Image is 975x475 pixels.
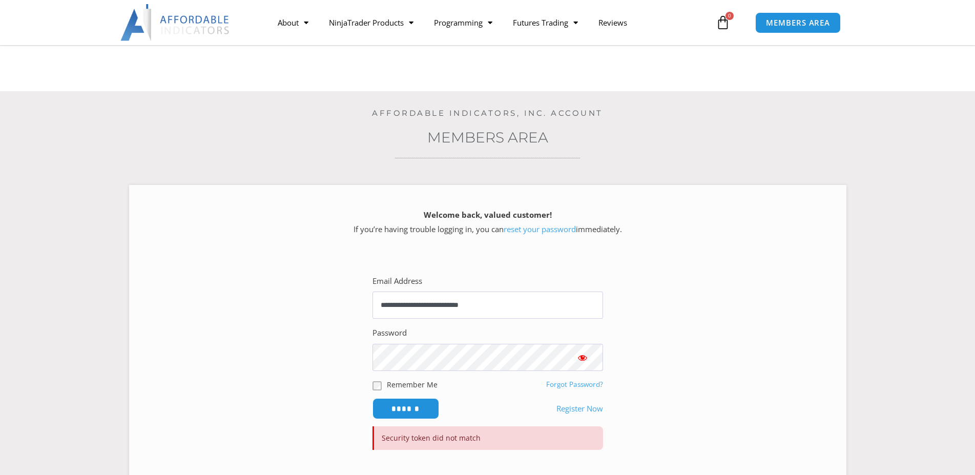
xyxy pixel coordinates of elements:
[319,11,424,34] a: NinjaTrader Products
[427,129,548,146] a: Members Area
[424,210,552,220] strong: Welcome back, valued customer!
[424,11,503,34] a: Programming
[372,426,603,450] p: Security token did not match
[766,19,830,27] span: MEMBERS AREA
[755,12,841,33] a: MEMBERS AREA
[588,11,637,34] a: Reviews
[504,224,576,234] a: reset your password
[503,11,588,34] a: Futures Trading
[725,12,734,20] span: 0
[372,326,407,340] label: Password
[267,11,713,34] nav: Menu
[147,208,828,237] p: If you’re having trouble logging in, you can immediately.
[372,108,603,118] a: Affordable Indicators, Inc. Account
[372,274,422,288] label: Email Address
[387,379,438,390] label: Remember Me
[556,402,603,416] a: Register Now
[546,380,603,389] a: Forgot Password?
[700,8,745,37] a: 0
[120,4,231,41] img: LogoAI | Affordable Indicators – NinjaTrader
[267,11,319,34] a: About
[562,344,603,371] button: Show password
